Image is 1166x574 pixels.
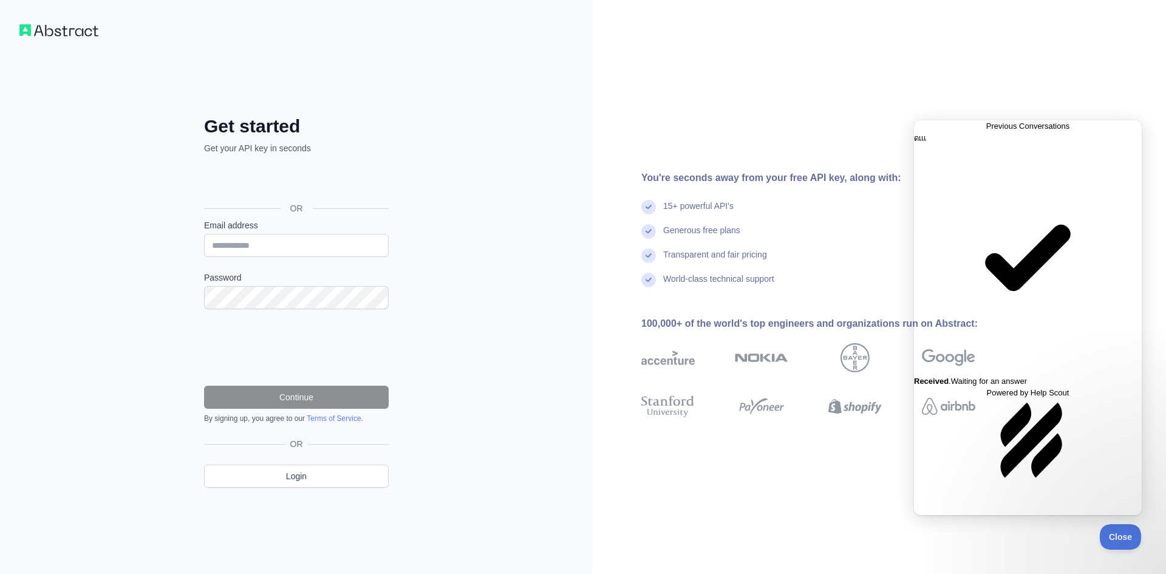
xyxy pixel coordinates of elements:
img: stanford university [641,393,695,420]
img: shopify [828,393,882,420]
img: check mark [641,200,656,214]
label: Password [204,272,389,284]
img: accenture [641,343,695,372]
img: Workflow [19,24,98,36]
div: By signing up, you agree to our . [204,414,389,423]
iframe: reCAPTCHA [204,324,389,371]
iframe: Help Scout Beacon - Live Chat, Contact Form, and Knowledge Base [914,120,1142,515]
div: 100,000+ of the world's top engineers and organizations run on Abstract: [641,316,1014,331]
button: Continue [204,386,389,409]
img: check mark [641,273,656,287]
div: Transparent and fair pricing [663,248,767,273]
span: OR [285,438,308,450]
div: You're seconds away from your free API key, along with: [641,171,1014,185]
img: payoneer [735,393,788,420]
img: nokia [735,343,788,372]
img: check mark [641,224,656,239]
iframe: Help Scout Beacon - Close [1100,524,1142,550]
a: Login [204,465,389,488]
img: check mark [641,248,656,263]
iframe: ปุ่มลงชื่อเข้าใช้ด้วย Google [198,168,392,194]
p: Get your API key in seconds [204,142,389,154]
img: bayer [840,343,870,372]
div: Generous free plans [663,224,740,248]
span: OR [281,202,313,214]
div: World-class technical support [663,273,774,297]
h2: Get started [204,115,389,137]
a: Terms of Service [307,414,361,423]
div: 15+ powerful API's [663,200,734,224]
label: Email address [204,219,389,231]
